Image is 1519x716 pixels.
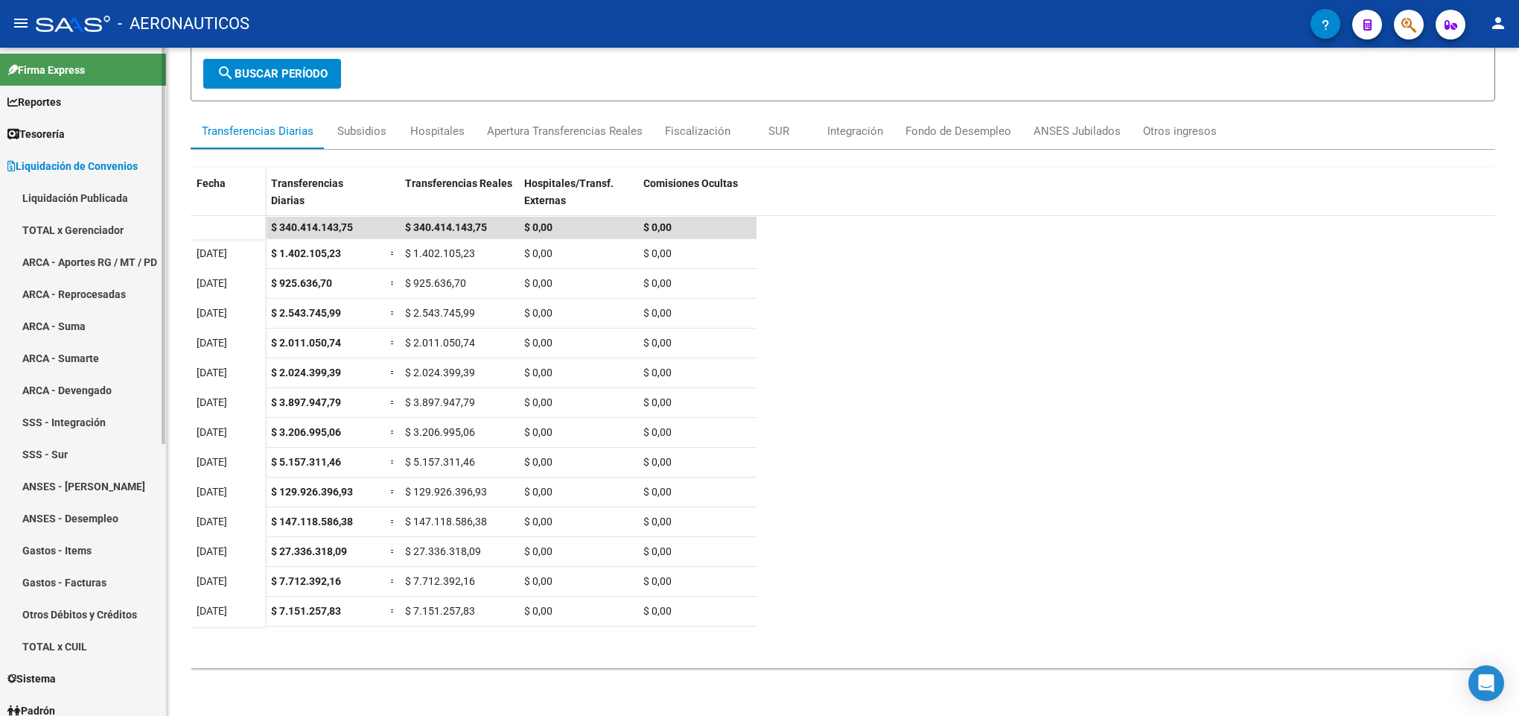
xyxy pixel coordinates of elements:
[1489,14,1507,32] mat-icon: person
[271,516,353,528] span: $ 147.118.586,38
[405,426,475,438] span: $ 3.206.995,06
[524,247,552,259] span: $ 0,00
[390,396,396,408] span: =
[405,516,487,528] span: $ 147.118.586,38
[405,367,475,378] span: $ 2.024.399,39
[390,307,396,319] span: =
[905,123,1011,139] div: Fondo de Desempleo
[271,456,341,468] span: $ 5.157.311,46
[271,396,341,408] span: $ 3.897.947,79
[197,575,227,587] span: [DATE]
[390,486,396,498] span: =
[217,67,328,80] span: Buscar Período
[197,486,227,498] span: [DATE]
[524,277,552,289] span: $ 0,00
[390,367,396,378] span: =
[524,426,552,438] span: $ 0,00
[7,126,65,142] span: Tesorería
[405,396,475,408] span: $ 3.897.947,79
[643,337,672,349] span: $ 0,00
[197,277,227,289] span: [DATE]
[524,367,552,378] span: $ 0,00
[271,605,341,617] span: $ 7.151.257,83
[390,545,396,557] span: =
[390,337,396,349] span: =
[7,158,138,174] span: Liquidación de Convenios
[390,247,396,259] span: =
[643,486,672,498] span: $ 0,00
[1468,665,1504,701] div: Open Intercom Messenger
[197,307,227,319] span: [DATE]
[197,367,227,378] span: [DATE]
[524,516,552,528] span: $ 0,00
[1143,123,1217,139] div: Otros ingresos
[827,123,883,139] div: Integración
[271,307,341,319] span: $ 2.543.745,99
[265,168,384,230] datatable-header-cell: Transferencias Diarias
[524,575,552,587] span: $ 0,00
[337,123,386,139] div: Subsidios
[197,605,227,617] span: [DATE]
[271,486,353,498] span: $ 129.926.396,93
[643,277,672,289] span: $ 0,00
[197,456,227,468] span: [DATE]
[118,7,249,40] span: - AERONAUTICOS
[665,123,730,139] div: Fiscalización
[643,575,672,587] span: $ 0,00
[405,605,475,617] span: $ 7.151.257,83
[7,671,56,687] span: Sistema
[643,456,672,468] span: $ 0,00
[524,605,552,617] span: $ 0,00
[203,59,341,89] button: Buscar Período
[643,605,672,617] span: $ 0,00
[643,516,672,528] span: $ 0,00
[643,307,672,319] span: $ 0,00
[390,456,396,468] span: =
[271,221,353,233] span: $ 340.414.143,75
[390,426,396,438] span: =
[271,177,343,206] span: Transferencias Diarias
[524,545,552,557] span: $ 0,00
[197,545,227,557] span: [DATE]
[405,307,475,319] span: $ 2.543.745,99
[405,456,475,468] span: $ 5.157.311,46
[637,168,757,230] datatable-header-cell: Comisiones Ocultas
[271,367,341,378] span: $ 2.024.399,39
[643,545,672,557] span: $ 0,00
[524,307,552,319] span: $ 0,00
[643,426,672,438] span: $ 0,00
[643,367,672,378] span: $ 0,00
[12,14,30,32] mat-icon: menu
[197,516,227,528] span: [DATE]
[524,177,614,206] span: Hospitales/Transf. Externas
[217,64,235,82] mat-icon: search
[197,426,227,438] span: [DATE]
[405,177,512,189] span: Transferencias Reales
[191,168,265,230] datatable-header-cell: Fecha
[405,486,487,498] span: $ 129.926.396,93
[197,396,227,408] span: [DATE]
[202,123,313,139] div: Transferencias Diarias
[524,221,552,233] span: $ 0,00
[390,277,396,289] span: =
[271,247,341,259] span: $ 1.402.105,23
[410,123,465,139] div: Hospitales
[643,396,672,408] span: $ 0,00
[7,62,85,78] span: Firma Express
[271,545,347,557] span: $ 27.336.318,09
[405,277,466,289] span: $ 925.636,70
[399,168,518,230] datatable-header-cell: Transferencias Reales
[1034,123,1121,139] div: ANSES Jubilados
[405,545,481,557] span: $ 27.336.318,09
[524,456,552,468] span: $ 0,00
[405,221,487,233] span: $ 340.414.143,75
[271,426,341,438] span: $ 3.206.995,06
[197,337,227,349] span: [DATE]
[271,337,341,349] span: $ 2.011.050,74
[524,396,552,408] span: $ 0,00
[643,247,672,259] span: $ 0,00
[271,575,341,587] span: $ 7.712.392,16
[524,486,552,498] span: $ 0,00
[768,123,789,139] div: SUR
[405,575,475,587] span: $ 7.712.392,16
